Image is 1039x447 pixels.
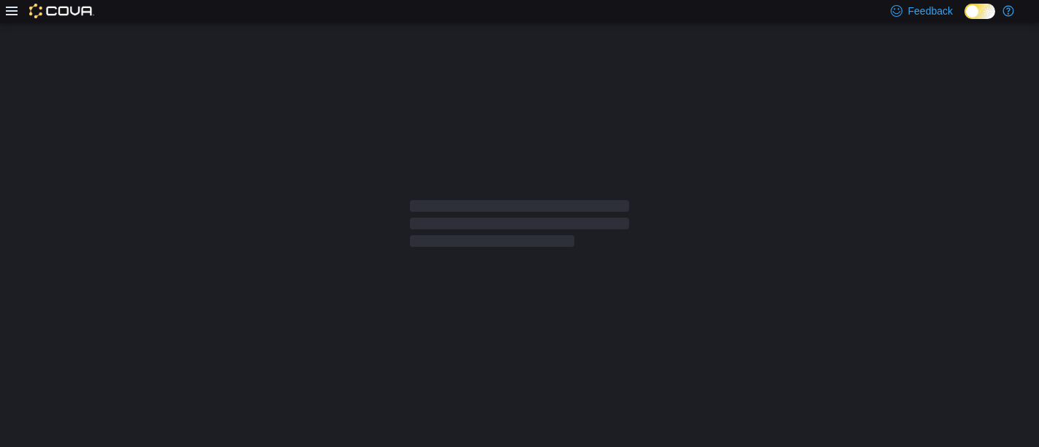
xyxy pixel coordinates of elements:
span: Loading [410,203,629,250]
img: Cova [29,4,94,18]
input: Dark Mode [964,4,995,19]
span: Feedback [908,4,953,18]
